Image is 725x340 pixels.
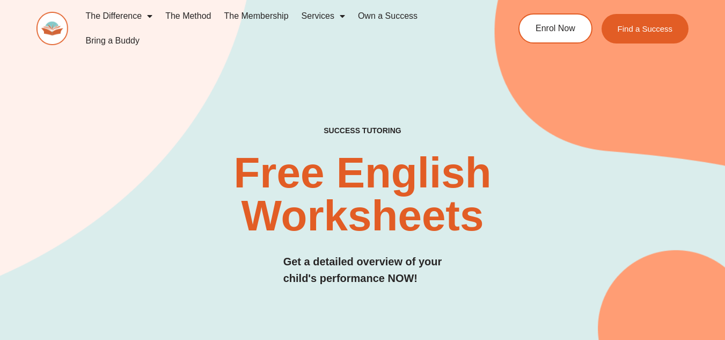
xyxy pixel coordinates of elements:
[79,28,146,53] a: Bring a Buddy
[536,24,575,33] span: Enrol Now
[266,126,459,135] h4: SUCCESS TUTORING​
[218,4,295,28] a: The Membership
[79,4,481,53] nav: Menu
[283,254,442,287] h3: Get a detailed overview of your child's performance NOW!
[351,4,424,28] a: Own a Success
[159,4,217,28] a: The Method
[602,14,689,44] a: Find a Success
[518,13,592,44] a: Enrol Now
[79,4,159,28] a: The Difference
[618,25,673,33] span: Find a Success
[295,4,351,28] a: Services
[147,151,577,237] h2: Free English Worksheets​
